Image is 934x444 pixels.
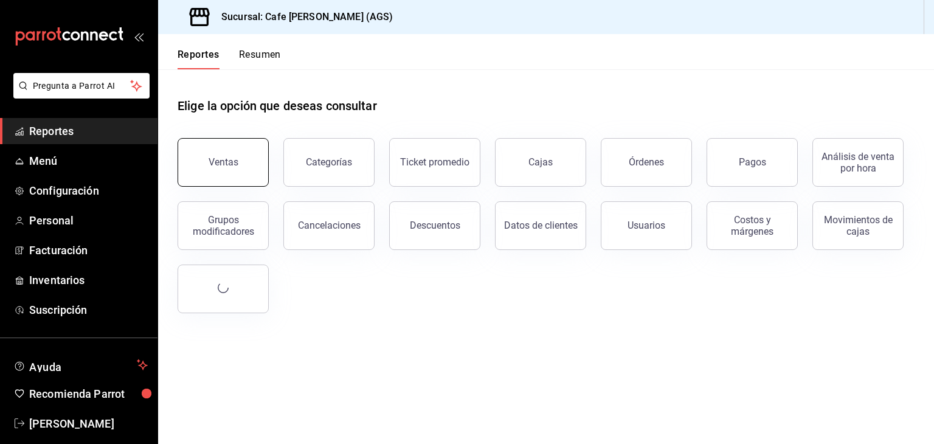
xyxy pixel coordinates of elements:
[29,358,132,372] span: Ayuda
[178,49,220,69] button: Reportes
[812,201,904,250] button: Movimientos de cajas
[209,156,238,168] div: Ventas
[389,138,480,187] button: Ticket promedio
[212,10,393,24] h3: Sucursal: Cafe [PERSON_NAME] (AGS)
[601,201,692,250] button: Usuarios
[820,151,896,174] div: Análisis de venta por hora
[820,214,896,237] div: Movimientos de cajas
[33,80,131,92] span: Pregunta a Parrot AI
[283,201,375,250] button: Cancelaciones
[495,138,586,187] button: Cajas
[29,302,148,318] span: Suscripción
[239,49,281,69] button: Resumen
[29,153,148,169] span: Menú
[29,123,148,139] span: Reportes
[504,220,578,231] div: Datos de clientes
[185,214,261,237] div: Grupos modificadores
[9,88,150,101] a: Pregunta a Parrot AI
[628,220,665,231] div: Usuarios
[178,49,281,69] div: navigation tabs
[400,156,469,168] div: Ticket promedio
[812,138,904,187] button: Análisis de venta por hora
[283,138,375,187] button: Categorías
[178,201,269,250] button: Grupos modificadores
[178,97,377,115] h1: Elige la opción que deseas consultar
[495,201,586,250] button: Datos de clientes
[29,415,148,432] span: [PERSON_NAME]
[739,156,766,168] div: Pagos
[601,138,692,187] button: Órdenes
[29,386,148,402] span: Recomienda Parrot
[707,201,798,250] button: Costos y márgenes
[389,201,480,250] button: Descuentos
[410,220,460,231] div: Descuentos
[29,242,148,258] span: Facturación
[29,272,148,288] span: Inventarios
[134,32,144,41] button: open_drawer_menu
[306,156,352,168] div: Categorías
[528,156,553,168] div: Cajas
[714,214,790,237] div: Costos y márgenes
[707,138,798,187] button: Pagos
[29,212,148,229] span: Personal
[629,156,664,168] div: Órdenes
[13,73,150,99] button: Pregunta a Parrot AI
[29,182,148,199] span: Configuración
[298,220,361,231] div: Cancelaciones
[178,138,269,187] button: Ventas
